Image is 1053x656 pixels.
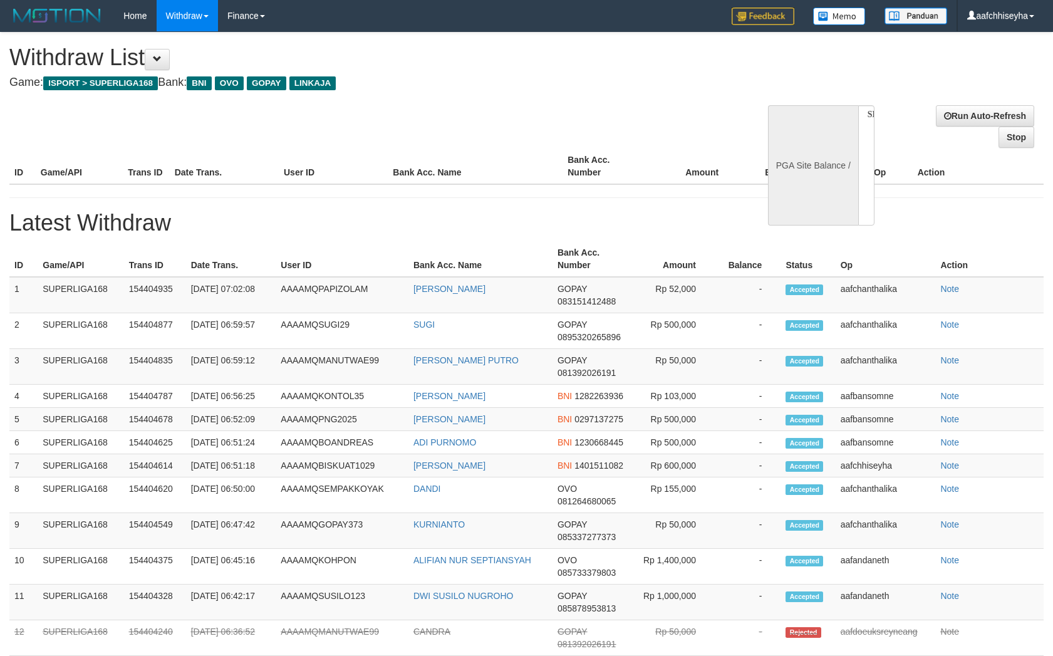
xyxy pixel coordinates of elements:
[9,454,38,477] td: 7
[38,620,123,656] td: SUPERLIGA168
[124,454,186,477] td: 154404614
[413,391,485,401] a: [PERSON_NAME]
[558,332,621,342] span: 0895320265896
[786,356,823,367] span: Accepted
[276,349,408,385] td: AAAAMQMANUTWAE99
[9,385,38,408] td: 4
[574,461,623,471] span: 1401511082
[413,555,531,565] a: ALIFIAN NUR SEPTIANSYAH
[558,355,587,365] span: GOPAY
[9,148,36,184] th: ID
[715,241,781,277] th: Balance
[388,148,563,184] th: Bank Acc. Name
[38,549,123,585] td: SUPERLIGA168
[276,408,408,431] td: AAAAMQPNG2025
[186,277,276,313] td: [DATE] 07:02:08
[637,277,715,313] td: Rp 52,000
[637,408,715,431] td: Rp 500,000
[563,148,650,184] th: Bank Acc. Number
[558,532,616,542] span: 085337277373
[786,484,823,495] span: Accepted
[786,415,823,425] span: Accepted
[715,454,781,477] td: -
[279,148,388,184] th: User ID
[38,585,123,620] td: SUPERLIGA168
[276,549,408,585] td: AAAAMQKOHPON
[637,454,715,477] td: Rp 600,000
[276,431,408,454] td: AAAAMQBOANDREAS
[124,241,186,277] th: Trans ID
[38,277,123,313] td: SUPERLIGA168
[558,284,587,294] span: GOPAY
[9,76,690,89] h4: Game: Bank:
[186,477,276,513] td: [DATE] 06:50:00
[637,349,715,385] td: Rp 50,000
[38,408,123,431] td: SUPERLIGA168
[9,6,105,25] img: MOTION_logo.png
[38,385,123,408] td: SUPERLIGA168
[186,385,276,408] td: [DATE] 06:56:25
[186,620,276,656] td: [DATE] 06:36:52
[36,148,123,184] th: Game/API
[9,241,38,277] th: ID
[715,513,781,549] td: -
[43,76,158,90] span: ISPORT > SUPERLIGA168
[715,385,781,408] td: -
[786,392,823,402] span: Accepted
[786,461,823,472] span: Accepted
[574,391,623,401] span: 1282263936
[786,591,823,602] span: Accepted
[558,437,572,447] span: BNI
[558,639,616,649] span: 081392026191
[940,284,959,294] a: Note
[940,391,959,401] a: Note
[186,454,276,477] td: [DATE] 06:51:18
[186,241,276,277] th: Date Trans.
[786,520,823,531] span: Accepted
[38,313,123,349] td: SUPERLIGA168
[913,148,1044,184] th: Action
[124,431,186,454] td: 154404625
[732,8,794,25] img: Feedback.jpg
[940,320,959,330] a: Note
[637,313,715,349] td: Rp 500,000
[574,437,623,447] span: 1230668445
[715,620,781,656] td: -
[940,437,959,447] a: Note
[558,603,616,613] span: 085878953813
[276,620,408,656] td: AAAAMQMANUTWAE99
[884,8,947,24] img: panduan.png
[637,431,715,454] td: Rp 500,000
[836,431,936,454] td: aafbansomne
[186,513,276,549] td: [DATE] 06:47:42
[836,241,936,277] th: Op
[786,627,821,638] span: Rejected
[558,555,577,565] span: OVO
[9,431,38,454] td: 6
[768,105,858,226] div: PGA Site Balance /
[836,408,936,431] td: aafbansomne
[186,408,276,431] td: [DATE] 06:52:09
[869,148,913,184] th: Op
[836,277,936,313] td: aafchanthalika
[836,513,936,549] td: aafchanthalika
[276,513,408,549] td: AAAAMQGOPAY373
[276,277,408,313] td: AAAAMQPAPIZOLAM
[9,477,38,513] td: 8
[940,519,959,529] a: Note
[186,349,276,385] td: [DATE] 06:59:12
[836,620,936,656] td: aafdoeuksreyneang
[737,148,817,184] th: Balance
[9,585,38,620] td: 11
[558,627,587,637] span: GOPAY
[715,349,781,385] td: -
[836,585,936,620] td: aafandaneth
[935,241,1044,277] th: Action
[124,477,186,513] td: 154404620
[715,431,781,454] td: -
[781,241,835,277] th: Status
[650,148,737,184] th: Amount
[637,241,715,277] th: Amount
[836,477,936,513] td: aafchanthalika
[413,414,485,424] a: [PERSON_NAME]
